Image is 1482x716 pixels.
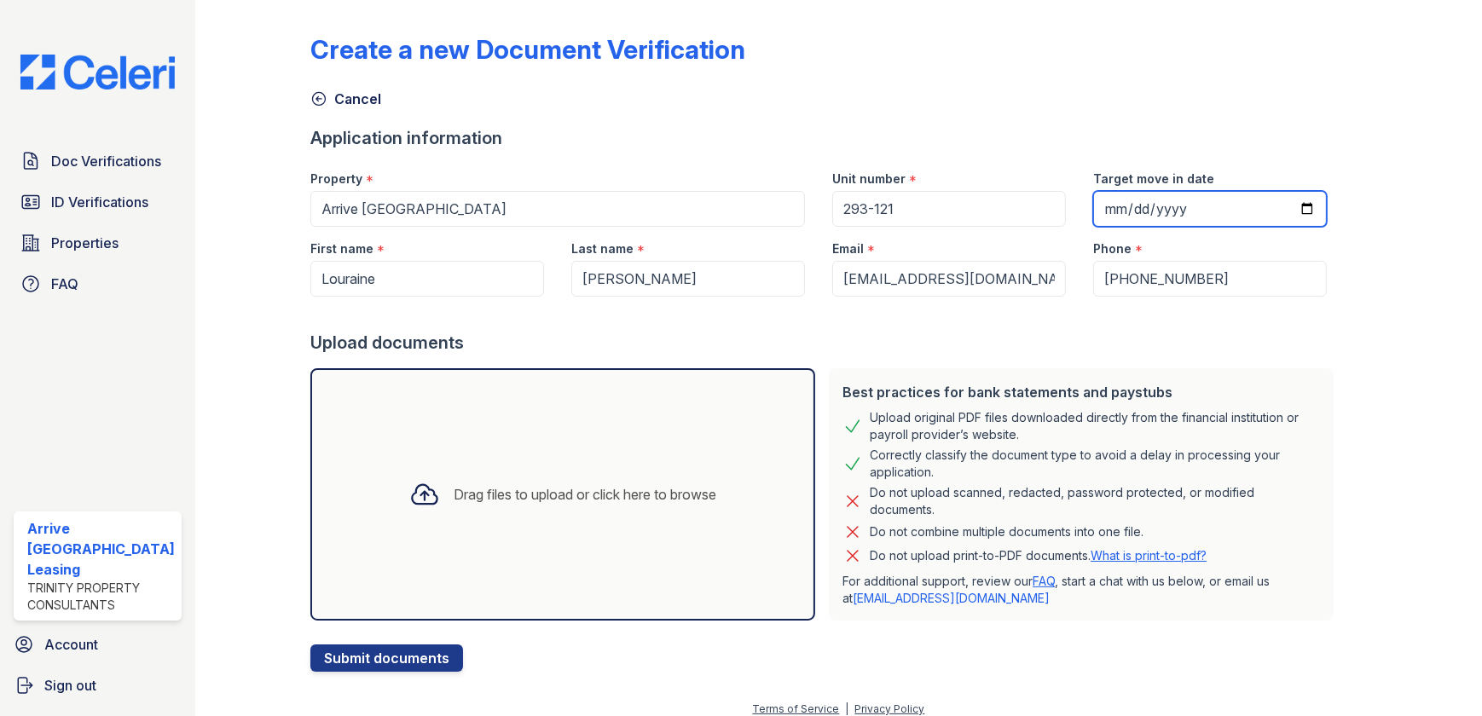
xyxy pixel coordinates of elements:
[14,185,182,219] a: ID Verifications
[310,126,1340,150] div: Application information
[7,627,188,661] a: Account
[832,240,864,257] label: Email
[870,484,1320,518] div: Do not upload scanned, redacted, password protected, or modified documents.
[7,55,188,89] img: CE_Logo_Blue-a8612792a0a2168367f1c8372b55b34899dd931a85d93a1a3d3e32e68fde9ad4.png
[310,644,463,672] button: Submit documents
[14,267,182,301] a: FAQ
[842,573,1320,607] p: For additional support, review our , start a chat with us below, or email us at
[310,34,745,65] div: Create a new Document Verification
[27,580,175,614] div: Trinity Property Consultants
[27,518,175,580] div: Arrive [GEOGRAPHIC_DATA] Leasing
[853,591,1050,605] a: [EMAIL_ADDRESS][DOMAIN_NAME]
[870,522,1143,542] div: Do not combine multiple documents into one file.
[832,170,906,188] label: Unit number
[51,233,119,253] span: Properties
[1091,548,1207,563] a: What is print-to-pdf?
[870,447,1320,481] div: Correctly classify the document type to avoid a delay in processing your application.
[51,151,161,171] span: Doc Verifications
[14,144,182,178] a: Doc Verifications
[310,170,362,188] label: Property
[842,382,1320,402] div: Best practices for bank statements and paystubs
[44,634,98,655] span: Account
[1093,170,1214,188] label: Target move in date
[7,668,188,702] a: Sign out
[44,675,96,696] span: Sign out
[571,240,634,257] label: Last name
[310,89,381,109] a: Cancel
[14,226,182,260] a: Properties
[310,240,373,257] label: First name
[454,484,716,505] div: Drag files to upload or click here to browse
[870,547,1207,564] p: Do not upload print-to-PDF documents.
[753,702,840,715] a: Terms of Service
[846,702,849,715] div: |
[310,331,1340,355] div: Upload documents
[51,274,78,294] span: FAQ
[51,192,148,212] span: ID Verifications
[1093,240,1132,257] label: Phone
[870,409,1320,443] div: Upload original PDF files downloaded directly from the financial institution or payroll provider’...
[855,702,925,715] a: Privacy Policy
[1033,574,1055,588] a: FAQ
